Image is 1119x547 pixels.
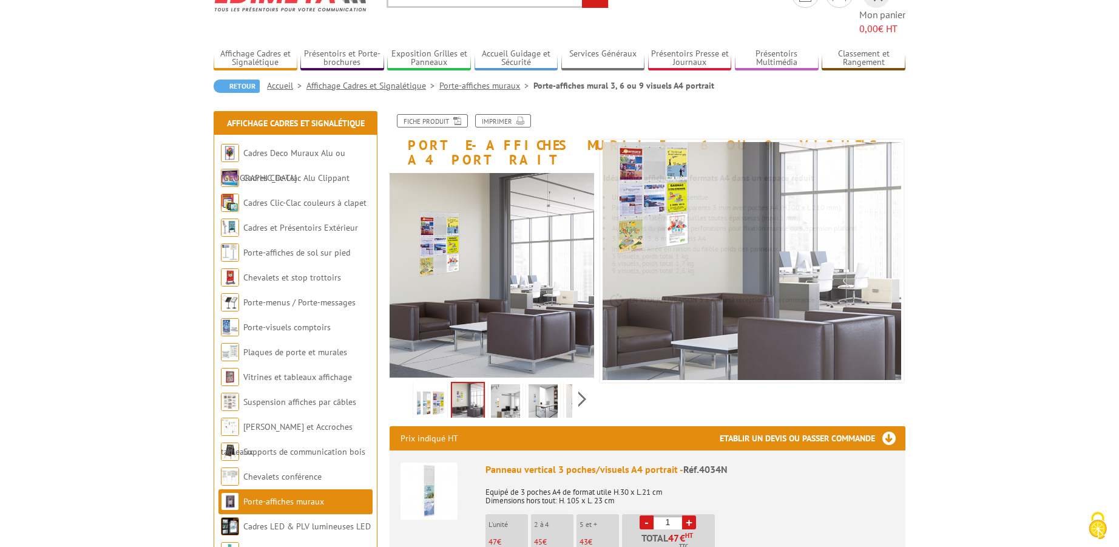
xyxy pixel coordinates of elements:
[221,418,239,436] img: Cimaises et Accroches tableaux
[529,384,558,422] img: panneau_vertical_9_poches_visuels_a4_portrait_4094n_2.jpg
[401,463,458,520] img: Panneau vertical 3 poches/visuels A4 portrait
[485,463,894,477] div: Panneau vertical 3 poches/visuels A4 portrait -
[243,347,347,358] a: Plaques de porte et murales
[221,492,239,511] img: Porte-affiches muraux
[306,80,439,91] a: Affichage Cadres et Signalétique
[401,426,458,450] p: Prix indiqué HT
[580,537,588,547] span: 43
[221,343,239,361] img: Plaques de porte et murales
[439,80,533,91] a: Porte-affiches muraux
[397,114,468,127] a: Fiche produit
[243,396,356,407] a: Suspension affiches par câbles
[1077,506,1119,547] button: Cookies (fenêtre modale)
[267,80,306,91] a: Accueil
[534,537,543,547] span: 45
[214,49,297,69] a: Affichage Cadres et Signalétique
[485,480,894,505] p: Equipé de 3 poches A4 de format utile H.30 x L.21 cm Dimensions hors tout: H. 105 x L. 23 cm
[221,368,239,386] img: Vitrines et tableaux affichage
[387,49,471,69] a: Exposition Grilles et Panneaux
[243,222,358,233] a: Cadres et Présentoirs Extérieur
[243,247,350,258] a: Porte-affiches de sol sur pied
[685,531,693,540] sup: HT
[859,22,878,35] span: 0,00
[221,243,239,262] img: Porte-affiches de sol sur pied
[668,533,680,543] span: 47
[243,197,367,208] a: Cadres Clic-Clac couleurs à clapet
[859,22,905,36] span: € HT
[452,383,484,421] img: panneau_vertical_9_poches_visuels_a4_portrait_4094n.jpg
[243,372,352,382] a: Vitrines et tableaux affichage
[243,496,324,507] a: Porte-affiches muraux
[822,49,905,69] a: Classement et Rangement
[221,144,239,162] img: Cadres Deco Muraux Alu ou Bois
[214,80,260,93] a: Retour
[221,393,239,411] img: Suspension affiches par câbles
[534,520,573,529] p: 2 à 4
[221,318,239,336] img: Porte-visuels comptoirs
[475,114,531,127] a: Imprimer
[564,69,928,433] img: panneau_vertical_9_poches_visuels_a4_portrait_4094n.jpg
[221,467,239,486] img: Chevalets conférence
[1083,511,1113,541] img: Cookies (fenêtre modale)
[580,520,619,529] p: 5 et +
[859,8,905,36] span: Mon panier
[243,446,365,457] a: Supports de communication bois
[243,471,322,482] a: Chevalets conférence
[682,515,696,529] a: +
[243,272,341,283] a: Chevalets et stop trottoirs
[243,322,331,333] a: Porte-visuels comptoirs
[680,533,685,543] span: €
[221,421,353,457] a: [PERSON_NAME] et Accroches tableaux
[533,80,714,92] li: Porte-affiches mural 3, 6 ou 9 visuels A4 portrait
[580,538,619,546] p: €
[243,172,350,183] a: Cadres Clic-Clac Alu Clippant
[227,118,365,129] a: Affichage Cadres et Signalétique
[489,520,528,529] p: L'unité
[221,517,239,535] img: Cadres LED & PLV lumineuses LED
[390,173,594,378] img: panneau_vertical_9_poches_visuels_a4_portrait_4094n.jpg
[491,384,520,422] img: panneau_vertical_9_poches_visuels_a4_portrait_4094n_1.jpg
[566,384,595,422] img: panneau_vertical_9_poches_visuels_a4_portrait_4094n_3.jpg
[720,426,905,450] h3: Etablir un devis ou passer commande
[683,463,728,475] span: Réf.4034N
[648,49,732,69] a: Présentoirs Presse et Journaux
[561,49,645,69] a: Services Généraux
[243,521,371,532] a: Cadres LED & PLV lumineuses LED
[221,268,239,287] img: Chevalets et stop trottoirs
[640,515,654,529] a: -
[489,537,497,547] span: 47
[416,384,445,422] img: porte_affiches_muraux_4034n.jpg
[221,293,239,311] img: Porte-menus / Porte-messages
[221,219,239,237] img: Cadres et Présentoirs Extérieur
[735,49,819,69] a: Présentoirs Multimédia
[534,538,573,546] p: €
[221,194,239,212] img: Cadres Clic-Clac couleurs à clapet
[243,297,356,308] a: Porte-menus / Porte-messages
[475,49,558,69] a: Accueil Guidage et Sécurité
[221,148,345,183] a: Cadres Deco Muraux Alu ou [GEOGRAPHIC_DATA]
[576,389,588,409] span: Next
[489,538,528,546] p: €
[300,49,384,69] a: Présentoirs et Porte-brochures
